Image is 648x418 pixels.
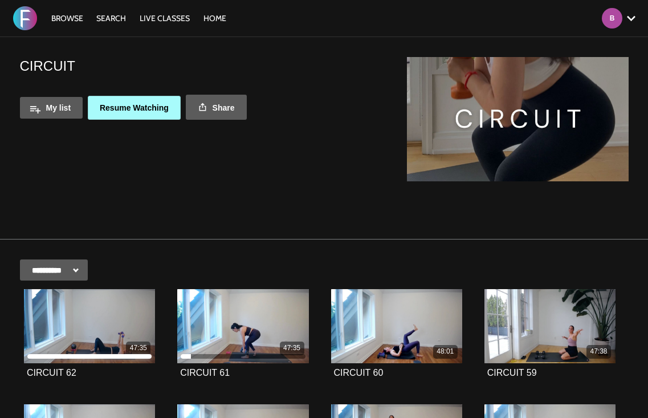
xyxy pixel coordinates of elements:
a: CIRCUIT 61 47:35 [177,289,308,363]
div: 48:01 [433,345,458,358]
a: CIRCUIT 60 [334,368,384,378]
a: CIRCUIT 60 48:01 [331,289,462,363]
div: 47:35 [280,342,304,355]
img: FORMATION [13,6,37,30]
a: Search [91,13,132,23]
a: CIRCUIT 61 [180,368,230,378]
a: Browse [46,13,89,23]
a: CIRCUIT 59 [487,368,537,378]
a: HOME [198,13,232,23]
a: CIRCUIT 59 47:38 [484,289,616,363]
a: CIRCUIT 62 47:35 [24,289,155,363]
a: Resume Watching [88,96,181,120]
img: CIRCUIT [407,57,628,181]
a: CIRCUIT 62 [27,368,76,378]
nav: Primary [46,13,233,24]
div: 47:35 [126,342,150,355]
button: My list [20,97,83,119]
a: Share [186,95,247,120]
h1: CIRCUIT [20,57,75,75]
a: LIVE CLASSES [134,13,195,23]
div: 47:38 [586,345,611,358]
